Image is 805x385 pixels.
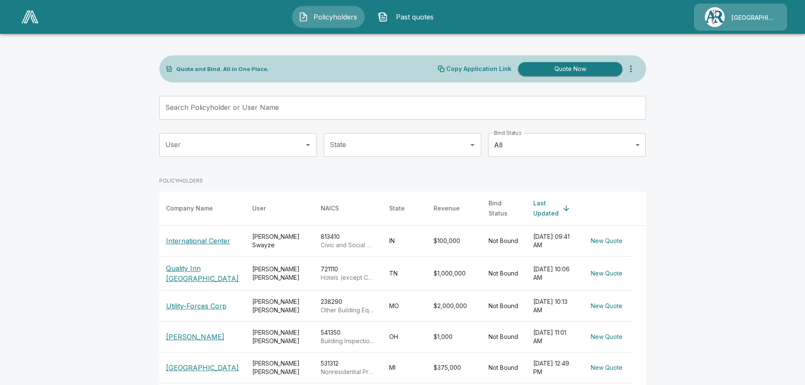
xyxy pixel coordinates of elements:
p: Quality Inn [GEOGRAPHIC_DATA] [166,263,239,284]
img: Past quotes Icon [378,12,388,22]
p: Quote and Bind. All in One Place. [176,66,269,72]
img: Agency Icon [705,7,725,27]
td: Not Bound [482,322,527,352]
button: Open [467,139,478,151]
td: MI [382,352,427,383]
button: Open [302,139,314,151]
button: New Quote [587,266,626,281]
td: OH [382,322,427,352]
div: [PERSON_NAME] Swayze [252,232,307,249]
div: [PERSON_NAME] [PERSON_NAME] [252,359,307,376]
div: [PERSON_NAME] [PERSON_NAME] [252,298,307,314]
span: Policyholders [312,12,358,22]
p: Building Inspection Services [321,337,376,345]
td: [DATE] 10:06 AM [527,257,581,291]
td: [DATE] 11:01 AM [527,322,581,352]
button: New Quote [587,360,626,376]
td: TN [382,257,427,291]
div: User [252,203,266,213]
p: Nonresidential Property Managers [321,368,376,376]
td: $375,000 [427,352,482,383]
button: Past quotes IconPast quotes [371,6,444,28]
div: Company Name [166,203,213,213]
button: New Quote [587,298,626,314]
p: Other Building Equipment Contractors [321,306,376,314]
div: 721110 [321,265,376,282]
td: MO [382,291,427,322]
label: Bind Status [494,129,521,137]
div: NAICS [321,203,339,213]
p: Copy Application Link [446,66,511,72]
td: Not Bound [482,257,527,291]
div: Last Updated [533,198,559,218]
td: [DATE] 12:49 PM [527,352,581,383]
p: [GEOGRAPHIC_DATA] [166,363,239,373]
td: $100,000 [427,226,482,257]
div: All [488,133,646,157]
button: New Quote [587,329,626,345]
td: IN [382,226,427,257]
td: Not Bound [482,226,527,257]
td: Not Bound [482,352,527,383]
p: Hotels (except Casino Hotels) and Motels [321,273,376,282]
div: [PERSON_NAME] [PERSON_NAME] [252,265,307,282]
div: Revenue [434,203,460,213]
td: $1,000,000 [427,257,482,291]
td: $2,000,000 [427,291,482,322]
a: Agency Icon[GEOGRAPHIC_DATA]/[PERSON_NAME] [694,4,787,30]
div: State [389,203,405,213]
div: 238290 [321,298,376,314]
div: 541350 [321,328,376,345]
td: [DATE] 10:13 AM [527,291,581,322]
span: Past quotes [391,12,438,22]
p: Civic and Social Organizations [321,241,376,249]
div: [PERSON_NAME] [PERSON_NAME] [252,328,307,345]
img: Policyholders Icon [298,12,308,22]
a: Quote Now [515,62,622,76]
button: Policyholders IconPolicyholders [292,6,365,28]
td: Not Bound [482,291,527,322]
p: POLICYHOLDERS [159,177,203,185]
p: [GEOGRAPHIC_DATA]/[PERSON_NAME] [731,14,776,22]
button: Quote Now [518,62,622,76]
td: [DATE] 09:41 AM [527,226,581,257]
th: Bind Status [482,191,527,226]
p: [PERSON_NAME] [166,332,224,342]
button: New Quote [587,233,626,249]
div: 531312 [321,359,376,376]
p: International Center [166,236,230,246]
button: more [622,60,639,77]
div: 813410 [321,232,376,249]
p: Utility-Forces Corp [166,301,226,311]
img: AA Logo [22,11,38,23]
td: $1,000 [427,322,482,352]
